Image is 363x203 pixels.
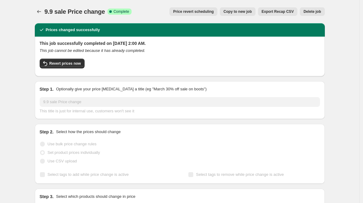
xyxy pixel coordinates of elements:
span: Set product prices individually [48,150,100,155]
span: Export Recap CSV [262,9,294,14]
h2: Step 2. [40,129,54,135]
button: Price change jobs [35,7,43,16]
i: This job cannot be edited because it has already completed. [40,48,145,53]
p: Optionally give your price [MEDICAL_DATA] a title (eg "March 30% off sale on boots") [56,86,206,92]
button: Price revert scheduling [169,7,217,16]
h2: Prices changed successfully [46,27,100,33]
h2: Step 1. [40,86,54,92]
button: Revert prices now [40,59,85,68]
span: This title is just for internal use, customers won't see it [40,109,134,113]
span: Price revert scheduling [173,9,214,14]
span: Revert prices now [49,61,81,66]
input: 30% off holiday sale [40,97,320,107]
span: Delete job [303,9,321,14]
span: Complete [114,9,129,14]
span: Use CSV upload [48,159,77,163]
span: Select tags to remove while price change is active [196,172,284,177]
button: Copy to new job [220,7,256,16]
h2: This job successfully completed on [DATE] 2:00 AM. [40,40,320,46]
button: Export Recap CSV [258,7,297,16]
p: Select which products should change in price [56,194,135,200]
p: Select how the prices should change [56,129,121,135]
span: Copy to new job [223,9,252,14]
span: 9.9 sale Price change [45,8,105,15]
span: Use bulk price change rules [48,142,96,146]
button: Delete job [300,7,325,16]
h2: Step 3. [40,194,54,200]
span: Select tags to add while price change is active [48,172,129,177]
